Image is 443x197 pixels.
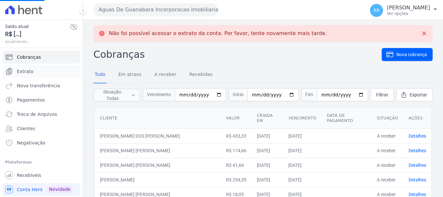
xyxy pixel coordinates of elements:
td: [DATE] [283,172,321,187]
a: Recebidas [188,67,214,83]
a: Detalhes [409,192,426,197]
p: Ver opções [387,11,430,16]
span: Recebíveis [17,172,41,179]
th: Criada em [252,108,283,129]
td: [DATE] [252,143,283,158]
p: [PERSON_NAME] [387,5,430,11]
th: Vencimento [283,108,321,129]
td: A receber [372,158,403,172]
a: Recebíveis [3,169,80,182]
button: RR [PERSON_NAME] Ver opções [365,1,443,19]
span: Extrato [17,68,33,75]
td: [PERSON_NAME] [PERSON_NAME] [95,158,221,172]
span: RR [373,8,379,13]
a: Extrato [3,65,80,78]
td: [DATE] [283,158,321,172]
td: R$ 433,33 [221,129,252,143]
span: R$ [...] [5,30,70,39]
td: [PERSON_NAME] [95,172,221,187]
th: Situação [372,108,403,129]
th: Data de pagamento [322,108,372,129]
p: Não foi possível acessar o extrato da conta. Por favor, tente novamente mais tarde. [109,30,327,37]
a: Tudo [93,67,107,83]
a: Detalhes [409,148,426,153]
td: A receber [372,143,403,158]
h2: Cobranças [93,47,382,62]
span: Filtrar [376,92,388,98]
a: Exportar [396,88,433,101]
td: A receber [372,129,403,143]
span: Exportar [410,92,427,98]
a: Troca de Arquivos [3,108,80,121]
td: A receber [372,172,403,187]
a: Em atraso [117,67,143,83]
a: Negativação [3,136,80,149]
span: Clientes [17,125,35,132]
span: Conta Hent [17,186,42,193]
td: [DATE] [283,143,321,158]
span: Novidade [46,186,73,193]
span: Fim [301,88,317,101]
td: [PERSON_NAME] DOS [PERSON_NAME] [95,129,221,143]
td: [DATE] [252,158,283,172]
th: Valor [221,108,252,129]
a: Detalhes [409,177,426,182]
a: Nova transferência [3,79,80,92]
td: R$ 174,66 [221,143,252,158]
span: Nova transferência [17,82,60,89]
span: Saldo atual [5,23,70,30]
td: [PERSON_NAME] [PERSON_NAME] [95,143,221,158]
td: R$ 254,55 [221,172,252,187]
div: Plataformas [5,158,78,166]
a: Pagamentos [3,93,80,106]
a: Detalhes [409,133,426,139]
span: Situação: Todas [98,89,127,102]
th: Cliente [95,108,221,129]
td: [DATE] [283,129,321,143]
span: Nova cobrança [396,51,427,58]
a: Detalhes [409,163,426,168]
td: [DATE] [252,172,283,187]
button: Aguas De Guanabara Incorporacao Imobiliaria SPE LTDA [93,3,218,16]
a: Nova cobrança [382,48,433,61]
td: R$ 41,66 [221,158,252,172]
a: Conta Hent Novidade [3,183,80,196]
span: Cobranças [17,54,41,60]
td: [DATE] [252,129,283,143]
button: Situação: Todas [93,89,140,102]
a: Cobranças [3,51,80,64]
a: Clientes [3,122,80,135]
span: Troca de Arquivos [17,111,57,117]
span: Início [229,88,247,101]
span: atualizando... [5,39,70,44]
th: Ações [403,108,431,129]
span: Vencimento [143,88,175,101]
span: Pagamentos [17,97,45,103]
a: A receber [153,67,178,83]
span: Negativação [17,140,45,146]
a: Filtrar [371,88,394,101]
